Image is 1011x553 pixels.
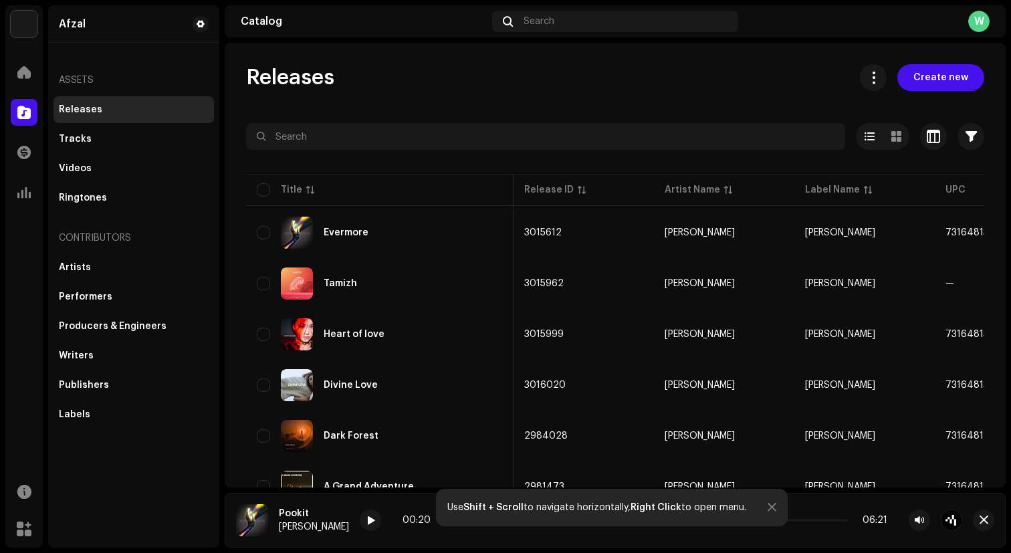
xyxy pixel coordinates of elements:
[524,380,566,390] span: 3016020
[281,183,302,197] div: Title
[53,254,214,281] re-m-nav-item: Artists
[524,330,564,339] span: 3015999
[853,515,887,526] div: 06:21
[665,431,735,441] div: [PERSON_NAME]
[665,380,735,390] div: [PERSON_NAME]
[53,284,214,310] re-m-nav-item: Performers
[59,193,107,203] div: Ringtones
[53,96,214,123] re-m-nav-item: Releases
[279,508,349,519] div: Pookit
[53,401,214,428] re-m-nav-item: Labels
[805,380,875,390] span: Wahed Afzal
[665,183,720,197] div: Artist Name
[53,155,214,182] re-m-nav-item: Videos
[324,330,384,339] div: Heart of love
[59,409,90,420] div: Labels
[897,64,984,91] button: Create new
[246,123,845,150] input: Search
[665,330,735,339] div: [PERSON_NAME]
[524,279,564,288] span: 3015962
[805,228,875,237] span: Wahed Afzal
[665,380,784,390] span: Wahed Afzal
[945,279,954,288] span: —
[524,431,568,441] span: 2984028
[524,482,564,491] span: 2981473
[324,431,378,441] div: Dark Forest
[805,279,875,288] span: Wahed Afzal
[53,342,214,369] re-m-nav-item: Writers
[281,471,313,503] img: e1dfe04b-92f6-4886-adce-3063e4275214
[281,369,313,401] img: 63dd053a-63c4-4abd-a22a-78ca6d6c0fe1
[805,482,875,491] span: Wahed Afzal
[913,64,968,91] span: Create new
[59,19,86,29] div: Afzal
[805,183,860,197] div: Label Name
[53,64,214,96] re-a-nav-header: Assets
[281,267,313,300] img: 99f61090-b6da-49b4-9326-d4f110147b81
[59,134,92,144] div: Tracks
[53,222,214,254] re-a-nav-header: Contributors
[281,318,313,350] img: cf0dd734-1413-4663-ae71-8799590cbfbc
[53,372,214,399] re-m-nav-item: Publishers
[281,420,313,452] img: b5b3aaed-2192-4113-8bea-f07ca4200ddf
[524,16,554,27] span: Search
[236,504,268,536] img: c19a24c0-6607-4595-bfe5-2c13fa69731a
[665,330,784,339] span: Wahed Afzal
[665,279,784,288] span: Wahed Afzal
[524,228,562,237] span: 3015612
[59,104,102,115] div: Releases
[241,16,487,27] div: Catalog
[59,292,112,302] div: Performers
[665,482,784,491] span: Wahed Afzal
[665,482,735,491] div: [PERSON_NAME]
[524,183,574,197] div: Release ID
[805,431,875,441] span: Wahed Afzal
[324,380,378,390] div: Divine Love
[324,228,368,237] div: Evermore
[59,380,109,391] div: Publishers
[279,522,349,532] div: [PERSON_NAME]
[59,350,94,361] div: Writers
[59,321,166,332] div: Producers & Engineers
[403,515,437,526] div: 00:20
[665,431,784,441] span: Wahed Afzal
[805,330,875,339] span: Wahed Afzal
[53,185,214,211] re-m-nav-item: Ringtones
[53,126,214,152] re-m-nav-item: Tracks
[281,217,313,249] img: c19a24c0-6607-4595-bfe5-2c13fa69731a
[665,228,784,237] span: Wahed Afzal
[324,279,357,288] div: Tamizh
[59,262,91,273] div: Artists
[968,11,990,32] div: W
[324,482,414,491] div: A Grand Adventure
[246,64,334,91] span: Releases
[59,163,92,174] div: Videos
[665,228,735,237] div: [PERSON_NAME]
[53,313,214,340] re-m-nav-item: Producers & Engineers
[11,11,37,37] img: 7951d5c0-dc3c-4d78-8e51-1b6de87acfd8
[665,279,735,288] div: [PERSON_NAME]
